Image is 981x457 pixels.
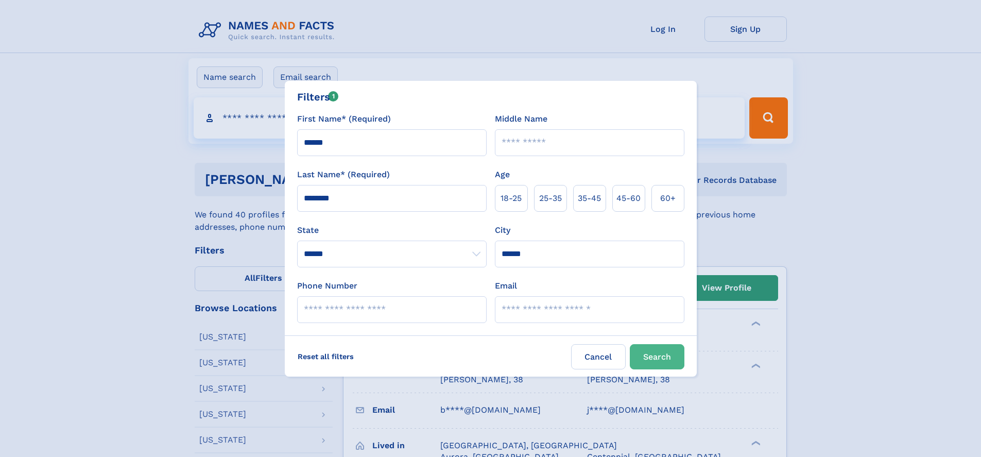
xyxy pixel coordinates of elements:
span: 18‑25 [501,192,522,205]
label: City [495,224,510,236]
label: State [297,224,487,236]
span: 60+ [660,192,676,205]
label: Cancel [571,344,626,369]
span: 35‑45 [578,192,601,205]
label: Age [495,168,510,181]
label: Phone Number [297,280,357,292]
span: 25‑35 [539,192,562,205]
label: Email [495,280,517,292]
span: 45‑60 [616,192,641,205]
label: Reset all filters [291,344,360,369]
label: Middle Name [495,113,547,125]
label: First Name* (Required) [297,113,391,125]
div: Filters [297,89,339,105]
button: Search [630,344,684,369]
label: Last Name* (Required) [297,168,390,181]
